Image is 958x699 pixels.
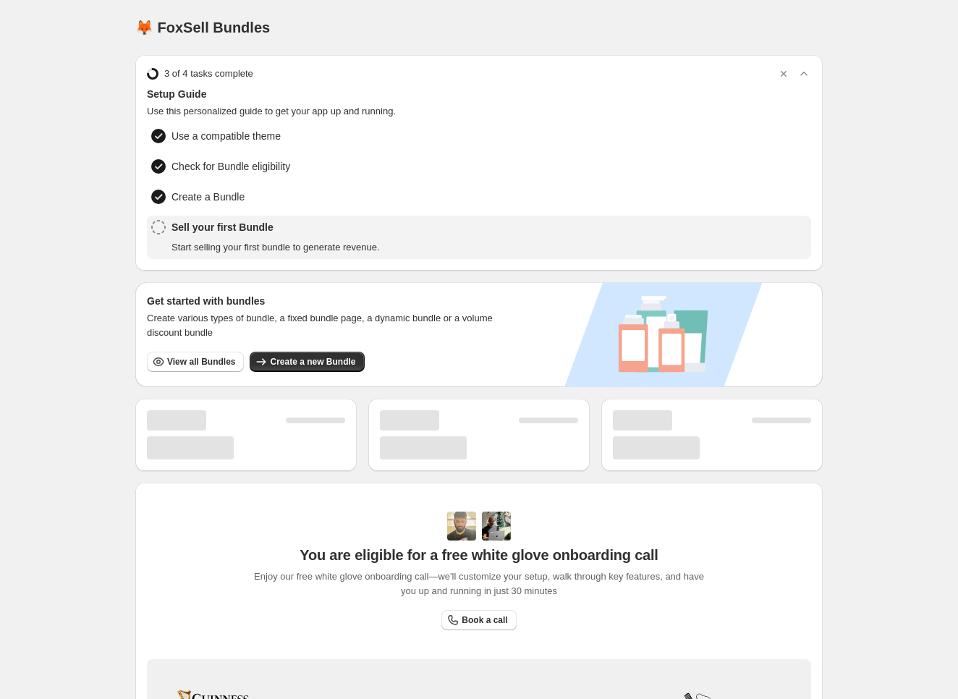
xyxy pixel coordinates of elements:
[482,512,511,541] img: Prakhar
[171,159,290,174] span: Check for Bundle eligibility
[147,294,506,308] h3: Get started with bundles
[147,104,811,119] span: Use this personalized guide to get your app up and running.
[441,610,516,630] a: Book a call
[171,129,281,143] span: Use a compatible theme
[247,569,712,598] span: Enjoy our free white glove onboarding call—we'll customize your setup, walk through key features,...
[135,19,270,36] h1: 🦊 FoxSell Bundles
[147,311,506,340] span: Create various types of bundle, a fixed bundle page, a dynamic bundle or a volume discount bundle
[164,67,253,81] span: 3 of 4 tasks complete
[300,546,658,564] span: You are eligible for a free white glove onboarding call
[171,190,245,204] span: Create a Bundle
[167,356,235,368] span: View all Bundles
[147,87,811,101] span: Setup Guide
[171,240,380,255] span: Start selling your first bundle to generate revenue.
[447,512,476,541] img: Adi
[270,356,355,368] span: Create a new Bundle
[171,220,380,234] span: Sell your first Bundle
[250,352,364,372] button: Create a new Bundle
[462,614,507,626] span: Book a call
[147,352,244,372] button: View all Bundles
